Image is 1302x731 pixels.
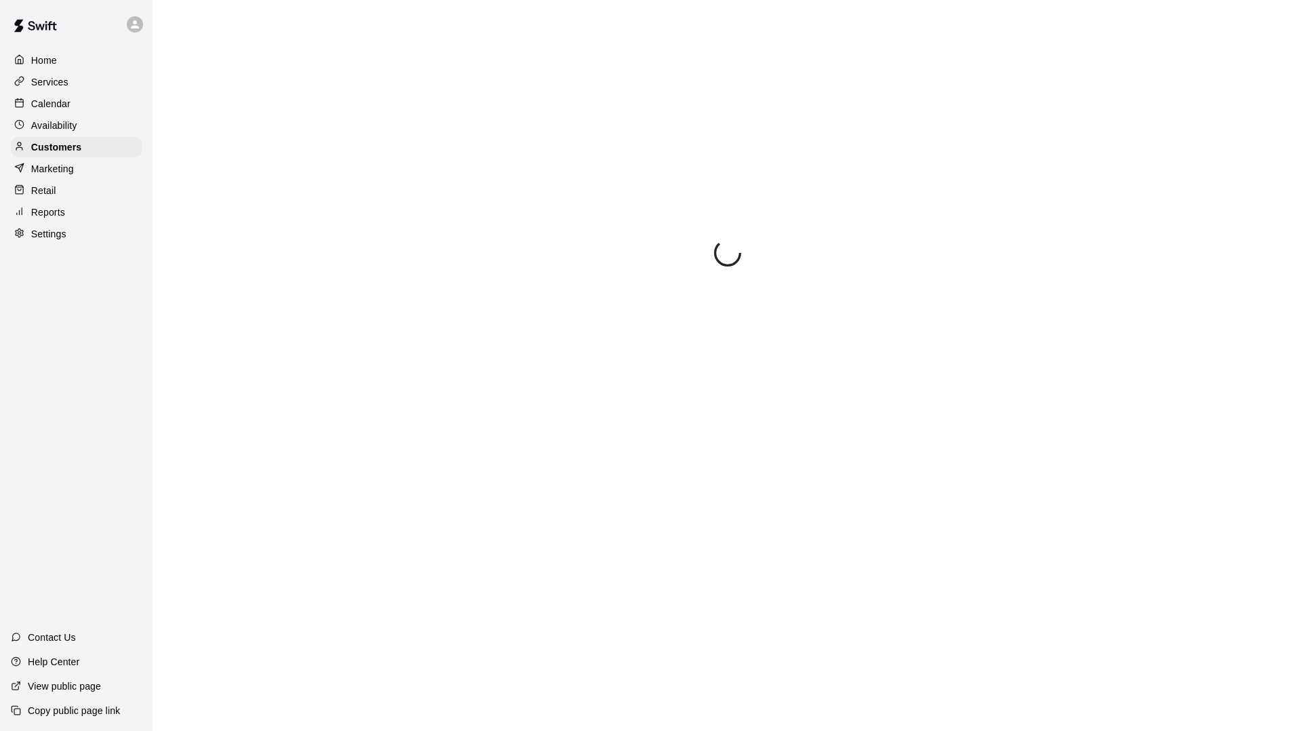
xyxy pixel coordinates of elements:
[31,227,66,241] p: Settings
[28,704,120,717] p: Copy public page link
[28,655,79,669] p: Help Center
[31,119,77,132] p: Availability
[11,137,142,157] a: Customers
[31,205,65,219] p: Reports
[28,679,101,693] p: View public page
[11,224,142,244] a: Settings
[31,75,68,89] p: Services
[31,54,57,67] p: Home
[31,184,56,197] p: Retail
[31,140,81,154] p: Customers
[11,94,142,114] a: Calendar
[28,631,76,644] p: Contact Us
[11,50,142,71] a: Home
[31,162,74,176] p: Marketing
[11,115,142,136] a: Availability
[11,180,142,201] a: Retail
[11,202,142,222] a: Reports
[31,97,71,111] p: Calendar
[11,72,142,92] a: Services
[11,159,142,179] a: Marketing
